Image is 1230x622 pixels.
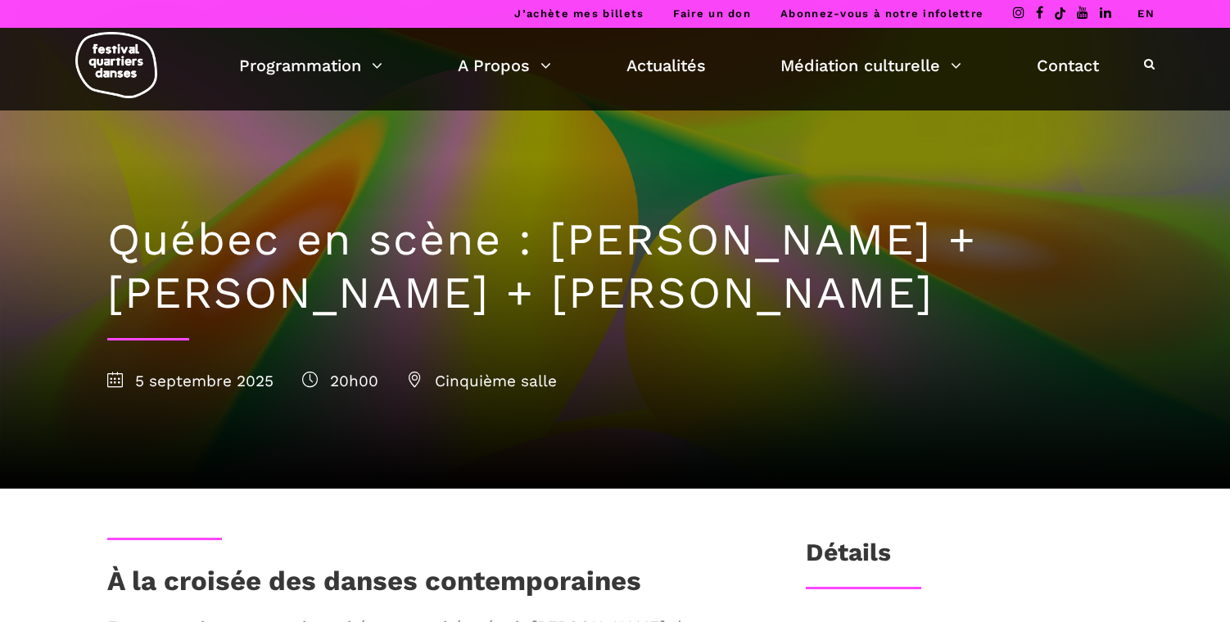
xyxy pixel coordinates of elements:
span: 20h00 [302,372,378,390]
img: logo-fqd-med [75,32,157,98]
a: A Propos [458,52,551,79]
h3: Détails [806,538,891,579]
a: Faire un don [673,7,751,20]
a: Actualités [626,52,706,79]
h1: À la croisée des danses contemporaines [107,565,641,606]
span: 5 septembre 2025 [107,372,274,390]
a: Programmation [239,52,382,79]
span: Cinquième salle [407,372,557,390]
a: Médiation culturelle [780,52,961,79]
a: J’achète mes billets [514,7,644,20]
a: Contact [1037,52,1099,79]
a: EN [1137,7,1155,20]
a: Abonnez-vous à notre infolettre [780,7,984,20]
h1: Québec en scène : [PERSON_NAME] + [PERSON_NAME] + [PERSON_NAME] [107,214,1123,320]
